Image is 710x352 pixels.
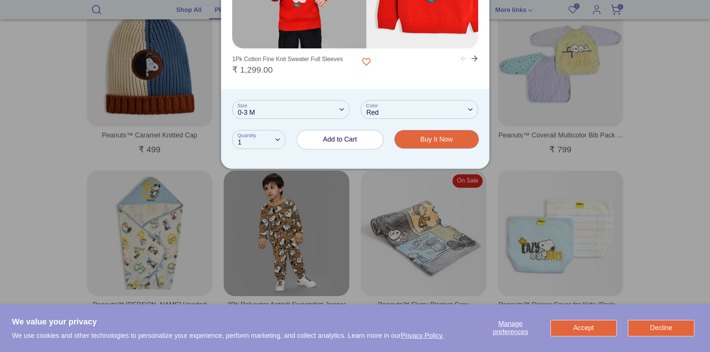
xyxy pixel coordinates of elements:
[470,50,486,66] button: Next
[12,332,444,340] p: We use cookies and other technologies to personalize your experience, perform marketing, and coll...
[550,320,617,336] button: Accept
[628,320,694,336] button: Decline
[357,54,376,69] button: Add to Wishlist
[232,65,273,74] span: ₹ 1,299.00
[493,320,528,336] span: Manage preferences
[361,100,478,119] button: Red
[401,332,444,339] a: Privacy Policy.
[482,320,539,336] button: Manage preferences
[323,136,357,143] span: Add to Cart
[232,54,343,65] div: 1Pk Cotton Fine Knit Sweater Full Sleeves
[452,50,468,66] button: Previous
[12,316,444,327] h2: We value your privacy
[232,100,350,119] button: 0-3 M
[232,130,285,149] button: 1
[297,130,383,149] button: Add to Cart
[395,130,479,148] button: Buy It Now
